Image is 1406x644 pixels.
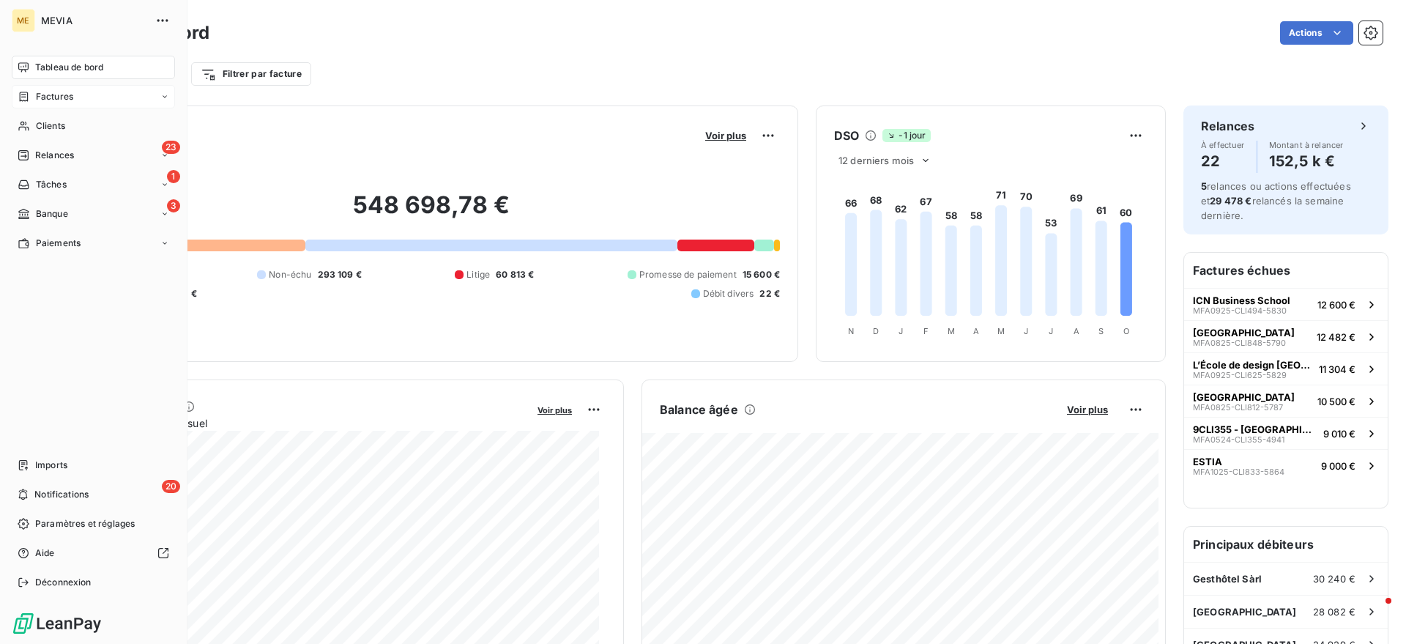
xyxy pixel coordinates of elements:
[1280,21,1353,45] button: Actions
[1317,396,1355,407] span: 10 500 €
[1201,149,1245,173] h4: 22
[1313,573,1355,585] span: 30 240 €
[1184,449,1388,481] button: ESTIAMFA1025-CLI833-58649 000 €
[41,15,146,26] span: MEVIA
[1184,320,1388,352] button: [GEOGRAPHIC_DATA]MFA0825-CLI848-579012 482 €
[1067,404,1108,415] span: Voir plus
[1193,606,1297,618] span: [GEOGRAPHIC_DATA]
[36,90,73,103] span: Factures
[83,190,780,234] h2: 548 698,78 €
[1193,295,1290,306] span: ICN Business School
[167,170,180,183] span: 1
[639,268,737,281] span: Promesse de paiement
[1184,527,1388,562] h6: Principaux débiteurs
[1201,180,1351,221] span: relances ou actions effectuées et relancés la semaine dernière.
[1319,363,1355,375] span: 11 304 €
[660,401,738,418] h6: Balance âgée
[1184,288,1388,320] button: ICN Business SchoolMFA0925-CLI494-583012 600 €
[1024,326,1028,336] tspan: J
[1201,180,1207,192] span: 5
[35,459,67,472] span: Imports
[1356,594,1391,629] iframe: Intercom live chat
[162,141,180,154] span: 23
[1193,573,1262,585] span: Gesthôtel Sàrl
[191,62,311,86] button: Filtrer par facture
[1201,141,1245,149] span: À effectuer
[838,155,914,166] span: 12 derniers mois
[1049,326,1053,336] tspan: J
[1098,326,1104,336] tspan: S
[834,127,859,144] h6: DSO
[496,268,534,281] span: 60 813 €
[538,405,572,415] span: Voir plus
[269,268,311,281] span: Non-échu
[1201,117,1254,135] h6: Relances
[973,326,979,336] tspan: A
[1193,456,1222,467] span: ESTIA
[1317,331,1355,343] span: 12 482 €
[1074,326,1079,336] tspan: A
[1184,253,1388,288] h6: Factures échues
[1193,327,1295,338] span: [GEOGRAPHIC_DATA]
[35,576,92,589] span: Déconnexion
[12,612,103,635] img: Logo LeanPay
[36,207,68,221] span: Banque
[318,268,362,281] span: 293 109 €
[1063,403,1112,416] button: Voir plus
[882,129,930,142] span: -1 jour
[743,268,780,281] span: 15 600 €
[35,61,103,74] span: Tableau de bord
[162,480,180,493] span: 20
[1193,435,1284,444] span: MFA0524-CLI355-4941
[1184,417,1388,449] button: 9CLI355 - [GEOGRAPHIC_DATA][PERSON_NAME] 3MFA0524-CLI355-49419 010 €
[899,326,903,336] tspan: J
[1193,391,1295,403] span: [GEOGRAPHIC_DATA]
[83,415,527,431] span: Chiffre d'affaires mensuel
[873,326,879,336] tspan: D
[36,178,67,191] span: Tâches
[1269,141,1344,149] span: Montant à relancer
[997,326,1005,336] tspan: M
[1184,352,1388,385] button: L’École de design [GEOGRAPHIC_DATA]MFA0925-CLI625-582911 304 €
[1123,326,1129,336] tspan: O
[1193,306,1287,315] span: MFA0925-CLI494-5830
[1313,606,1355,618] span: 28 082 €
[703,287,754,300] span: Débit divers
[533,403,576,416] button: Voir plus
[167,199,180,212] span: 3
[12,9,35,32] div: ME
[36,237,81,250] span: Paiements
[948,326,955,336] tspan: M
[1269,149,1344,173] h4: 152,5 k €
[1184,385,1388,417] button: [GEOGRAPHIC_DATA]MFA0825-CLI812-578710 500 €
[923,326,929,336] tspan: F
[1193,423,1317,435] span: 9CLI355 - [GEOGRAPHIC_DATA][PERSON_NAME] 3
[466,268,490,281] span: Litige
[1323,428,1355,440] span: 9 010 €
[1317,299,1355,311] span: 12 600 €
[1193,338,1286,347] span: MFA0825-CLI848-5790
[1193,403,1283,412] span: MFA0825-CLI812-5787
[1193,359,1313,371] span: L’École de design [GEOGRAPHIC_DATA]
[35,149,74,162] span: Relances
[701,129,751,142] button: Voir plus
[848,326,854,336] tspan: N
[1193,467,1284,476] span: MFA1025-CLI833-5864
[35,517,135,530] span: Paramètres et réglages
[1193,371,1287,380] span: MFA0925-CLI625-5829
[1210,195,1251,207] span: 29 478 €
[35,547,55,560] span: Aide
[12,541,175,565] a: Aide
[705,130,746,141] span: Voir plus
[759,287,780,300] span: 22 €
[34,488,89,501] span: Notifications
[1321,460,1355,472] span: 9 000 €
[36,119,65,133] span: Clients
